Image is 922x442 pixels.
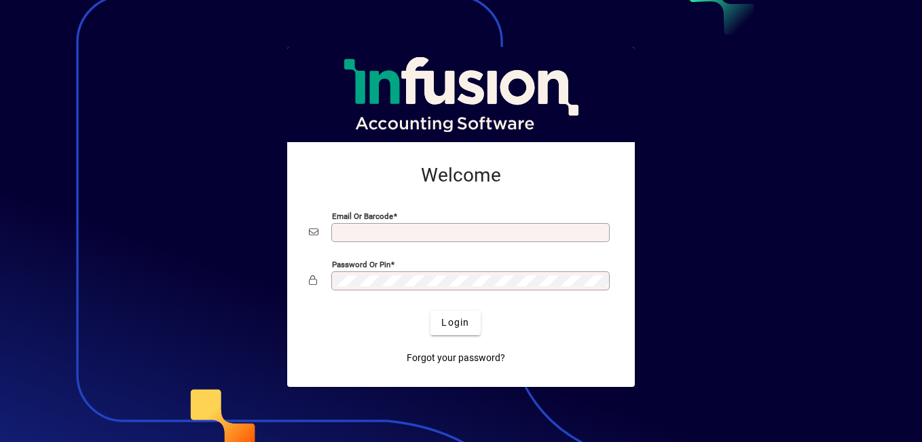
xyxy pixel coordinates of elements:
[309,164,613,187] h2: Welcome
[401,346,511,371] a: Forgot your password?
[407,351,505,365] span: Forgot your password?
[332,259,390,269] mat-label: Password or Pin
[430,311,480,335] button: Login
[332,211,393,220] mat-label: Email or Barcode
[441,316,469,330] span: Login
